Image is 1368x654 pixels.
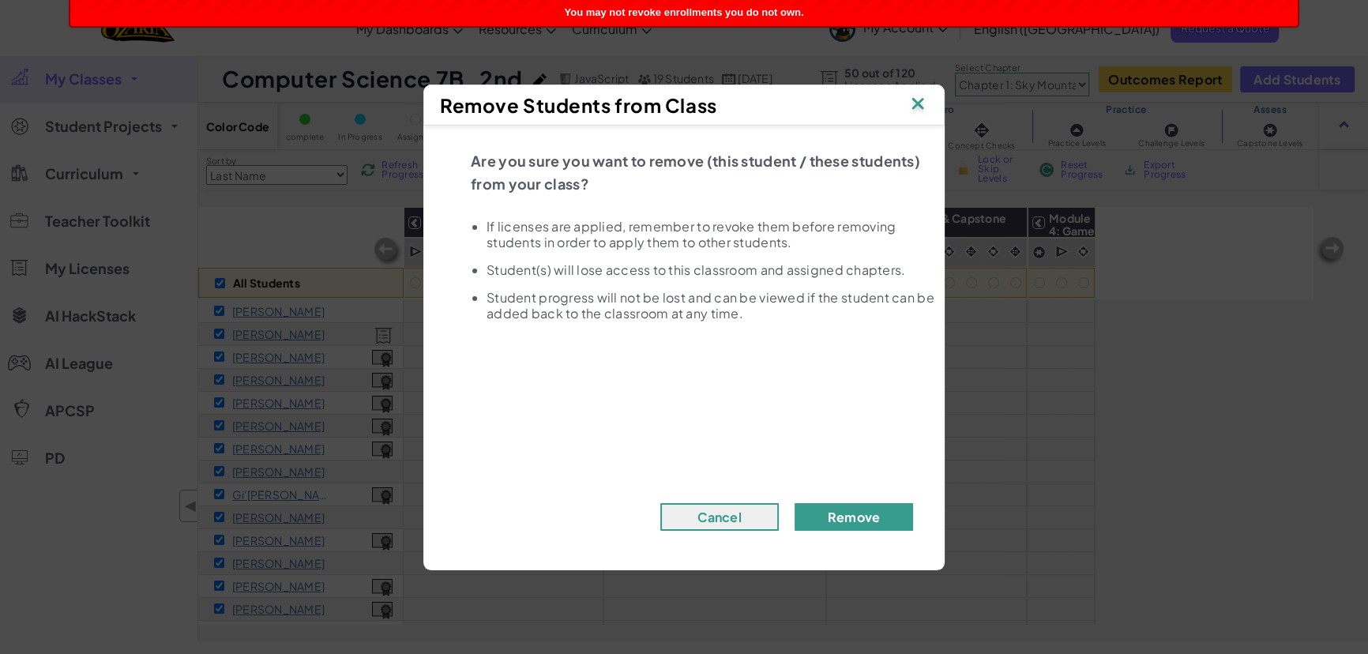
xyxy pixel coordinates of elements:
[795,503,913,531] button: Remove
[908,93,928,117] img: IconClose.svg
[487,290,937,321] li: Student progress will not be lost and can be viewed if the student can be added back to the class...
[440,93,717,117] span: Remove Students from Class
[564,6,803,18] span: You may not revoke enrollments you do not own.
[471,152,920,193] span: Are you sure you want to remove (this student / these students) from your class?
[487,262,937,278] li: Student(s) will lose access to this classroom and assigned chapters.
[487,219,937,250] li: If licenses are applied, remember to revoke them before removing students in order to apply them ...
[660,503,779,531] button: Cancel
